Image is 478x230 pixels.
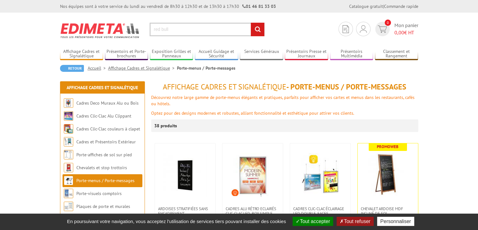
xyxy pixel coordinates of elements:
[76,126,140,132] a: Cadres Clic-Clac couleurs à clapet
[343,25,349,33] img: devis rapide
[360,25,367,33] img: devis rapide
[108,65,177,71] a: Affichage Cadres et Signalétique
[377,217,414,226] button: Personnaliser (fenêtre modale)
[76,113,131,119] a: Cadres Clic-Clac Alu Clippant
[361,206,415,216] span: Chevalet Ardoise MDF incliné de sol
[88,65,108,71] a: Accueil
[60,65,84,72] a: Retour
[330,49,373,59] a: Présentoirs Multimédia
[290,206,350,225] a: Cadres clic-clac éclairage LED double-faces suspendus sur câbles du A4 au A0
[358,206,418,216] a: Chevalet Ardoise MDF incliné de sol
[154,119,178,132] p: 38 produits
[158,206,212,216] span: Ardoises stratifiées sans encadrement
[293,206,347,225] span: Cadres clic-clac éclairage LED double-faces suspendus sur câbles du A4 au A0
[377,144,398,149] b: Promoweb
[155,206,215,216] a: Ardoises stratifiées sans encadrement
[76,165,127,170] a: Chevalets et stop trottoirs
[285,49,328,59] a: Présentoirs Presse et Journaux
[349,3,383,9] a: Catalogue gratuit
[177,65,235,71] li: Porte-menus / Porte-messages
[64,137,73,147] img: Cadres et Présentoirs Extérieur
[394,29,418,36] span: € HT
[298,153,342,197] img: Cadres clic-clac éclairage LED double-faces suspendus sur câbles du A4 au A0
[240,49,283,59] a: Services Généraux
[64,189,73,198] img: Porte-visuels comptoirs
[231,153,275,197] img: Cadres Alu Rétro Eclairés Clic-Clac LED-Box simple face mural ou a suspendre
[60,19,140,42] img: Edimeta
[76,204,130,209] a: Plaques de porte et murales
[64,98,73,108] img: Cadres Deco Muraux Alu ou Bois
[223,206,283,221] a: Cadres Alu Rétro Eclairés Clic-Clac LED-Box simple face mural ou a suspendre
[251,23,264,36] input: rechercher
[163,82,286,92] span: Affichage Cadres et Signalétique
[151,83,418,91] h1: - Porte-menus / Porte-messages
[150,49,193,59] a: Exposition Grilles et Panneaux
[76,100,139,106] a: Cadres Deco Muraux Alu ou Bois
[378,26,387,33] img: devis rapide
[384,3,418,9] a: Commande rapide
[366,153,410,197] img: Chevalet Ardoise MDF incliné de sol
[64,163,73,172] img: Chevalets et stop trottoirs
[64,219,289,224] span: En poursuivant votre navigation, vous acceptez l'utilisation de services tiers pouvant installer ...
[394,22,418,36] span: Mon panier
[64,176,73,185] img: Porte-menus / Porte-messages
[163,153,207,197] img: Ardoises stratifiées sans encadrement
[349,3,418,9] div: |
[293,217,333,226] button: Tout accepter
[76,152,132,158] a: Porte-affiches de sol sur pied
[64,124,73,134] img: Cadres Clic-Clac couleurs à clapet
[64,111,73,121] img: Cadres Clic-Clac Alu Clippant
[374,22,418,36] a: devis rapide 0 Mon panier 0,00€ HT
[151,95,415,106] span: Découvrez notre large gamme de porte-menus élégants et pratiques, parfaits pour afficher vos cart...
[337,217,373,226] button: Tout refuser
[76,191,122,196] a: Porte-visuels comptoirs
[242,3,276,9] strong: 01 46 81 33 03
[151,110,354,116] span: Optez pour des designs modernes et robustes, alliant fonctionnalité et esthétique pour attirer vo...
[60,3,276,9] div: Nos équipes sont à votre service du lundi au vendredi de 8h30 à 12h30 et de 13h30 à 17h30
[67,85,138,90] a: Affichage Cadres et Signalétique
[150,23,265,36] input: Rechercher un produit ou une référence...
[64,202,73,211] img: Plaques de porte et murales
[394,29,404,36] span: 0,00
[76,178,135,183] a: Porte-menus / Porte-messages
[385,20,391,26] span: 0
[64,150,73,159] img: Porte-affiches de sol sur pied
[60,49,103,59] a: Affichage Cadres et Signalétique
[226,206,280,221] span: Cadres Alu Rétro Eclairés Clic-Clac LED-Box simple face mural ou a suspendre
[76,139,136,145] a: Cadres et Présentoirs Extérieur
[375,49,418,59] a: Classement et Rangement
[195,49,238,59] a: Accueil Guidage et Sécurité
[105,49,148,59] a: Présentoirs et Porte-brochures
